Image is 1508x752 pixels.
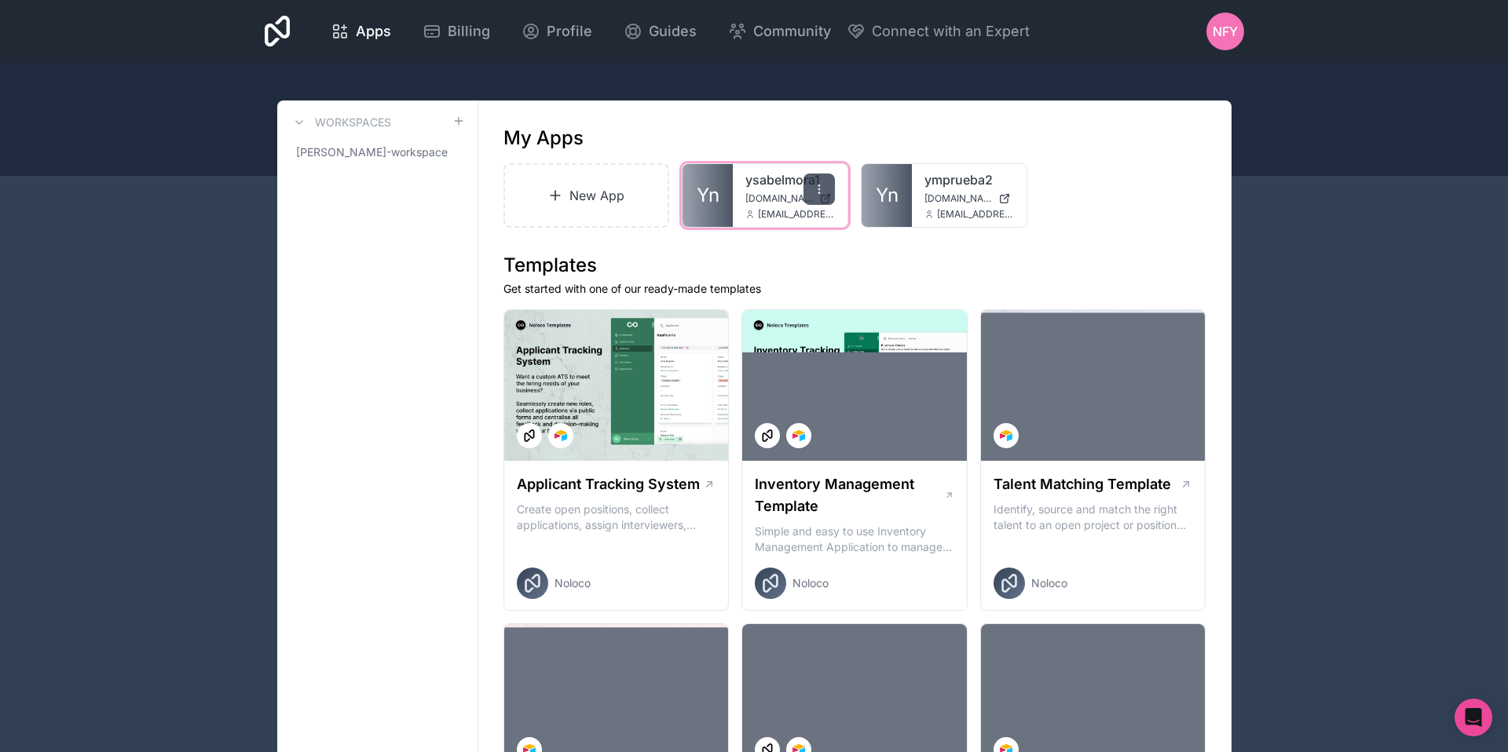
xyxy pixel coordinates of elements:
[290,113,391,132] a: Workspaces
[1000,429,1012,442] img: Airtable Logo
[296,144,448,160] span: [PERSON_NAME]-workspace
[994,473,1171,495] h1: Talent Matching Template
[994,502,1193,533] p: Identify, source and match the right talent to an open project or position with our Talent Matchi...
[758,208,835,221] span: [EMAIL_ADDRESS][DOMAIN_NAME]
[509,14,605,49] a: Profile
[716,14,844,49] a: Community
[937,208,1014,221] span: [EMAIL_ADDRESS][DOMAIN_NAME]
[755,473,943,517] h1: Inventory Management Template
[745,192,813,205] span: [DOMAIN_NAME]
[924,192,1014,205] a: [DOMAIN_NAME]
[410,14,503,49] a: Billing
[555,575,591,591] span: Noloco
[517,502,716,533] p: Create open positions, collect applications, assign interviewers, centralise candidate feedback a...
[555,429,567,442] img: Airtable Logo
[862,164,912,227] a: Yn
[745,192,835,205] a: [DOMAIN_NAME]
[876,183,899,208] span: Yn
[503,281,1206,297] p: Get started with one of our ready-made templates
[924,192,992,205] span: [DOMAIN_NAME]
[753,20,831,42] span: Community
[847,20,1030,42] button: Connect with an Expert
[517,473,700,495] h1: Applicant Tracking System
[792,429,805,442] img: Airtable Logo
[872,20,1030,42] span: Connect with an Expert
[697,183,719,208] span: Yn
[1031,575,1067,591] span: Noloco
[792,575,829,591] span: Noloco
[290,138,465,166] a: [PERSON_NAME]-workspace
[448,20,490,42] span: Billing
[649,20,697,42] span: Guides
[611,14,709,49] a: Guides
[683,164,733,227] a: Yn
[318,14,404,49] a: Apps
[924,170,1014,189] a: ymprueba2
[356,20,391,42] span: Apps
[745,170,835,189] a: ysabelmora1
[755,524,954,555] p: Simple and easy to use Inventory Management Application to manage your stock, orders and Manufact...
[1455,699,1492,736] div: Open Intercom Messenger
[315,115,391,130] h3: Workspaces
[503,253,1206,278] h1: Templates
[503,163,670,228] a: New App
[503,126,584,151] h1: My Apps
[1213,22,1238,41] span: NFY
[547,20,592,42] span: Profile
